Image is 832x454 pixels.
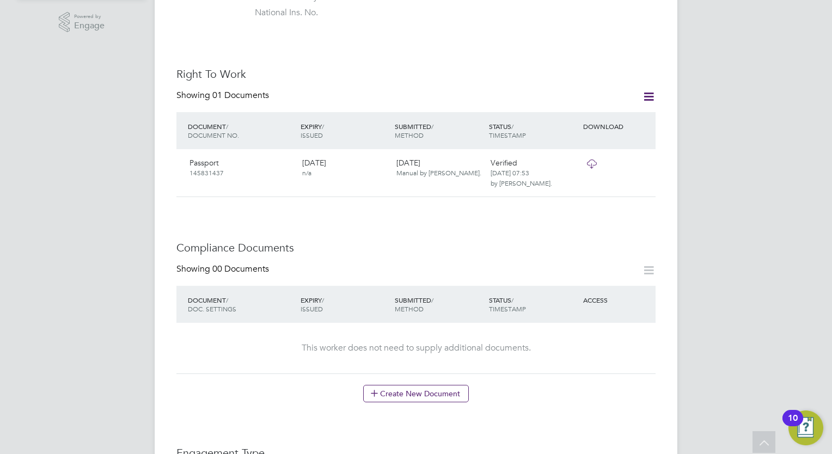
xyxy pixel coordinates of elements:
[486,290,580,318] div: STATUS
[176,67,656,81] h3: Right To Work
[392,154,486,182] div: [DATE]
[301,131,323,139] span: ISSUED
[187,342,645,354] div: This worker does not need to supply additional documents.
[302,168,311,177] span: n/a
[74,21,105,30] span: Engage
[242,7,318,19] label: National Ins. No.
[212,263,269,274] span: 00 Documents
[788,410,823,445] button: Open Resource Center, 10 new notifications
[185,154,298,182] div: Passport
[298,290,392,318] div: EXPIRY
[74,12,105,21] span: Powered by
[491,179,552,187] span: by [PERSON_NAME].
[322,296,324,304] span: /
[59,12,105,33] a: Powered byEngage
[322,122,324,131] span: /
[298,116,392,145] div: EXPIRY
[188,131,239,139] span: DOCUMENT NO.
[486,116,580,145] div: STATUS
[511,122,513,131] span: /
[431,122,433,131] span: /
[185,116,298,145] div: DOCUMENT
[176,241,656,255] h3: Compliance Documents
[363,385,469,402] button: Create New Document
[392,290,486,318] div: SUBMITTED
[226,122,228,131] span: /
[392,116,486,145] div: SUBMITTED
[212,90,269,101] span: 01 Documents
[301,304,323,313] span: ISSUED
[489,304,526,313] span: TIMESTAMP
[395,304,424,313] span: METHOD
[189,168,224,177] span: 145831437
[580,116,656,136] div: DOWNLOAD
[396,168,481,177] span: Manual by [PERSON_NAME].
[395,131,424,139] span: METHOD
[788,418,798,432] div: 10
[226,296,228,304] span: /
[491,168,529,177] span: [DATE] 07:53
[176,90,271,101] div: Showing
[431,296,433,304] span: /
[298,154,392,182] div: [DATE]
[489,131,526,139] span: TIMESTAMP
[176,263,271,275] div: Showing
[491,158,517,168] span: Verified
[185,290,298,318] div: DOCUMENT
[511,296,513,304] span: /
[188,304,236,313] span: DOC. SETTINGS
[580,290,656,310] div: ACCESS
